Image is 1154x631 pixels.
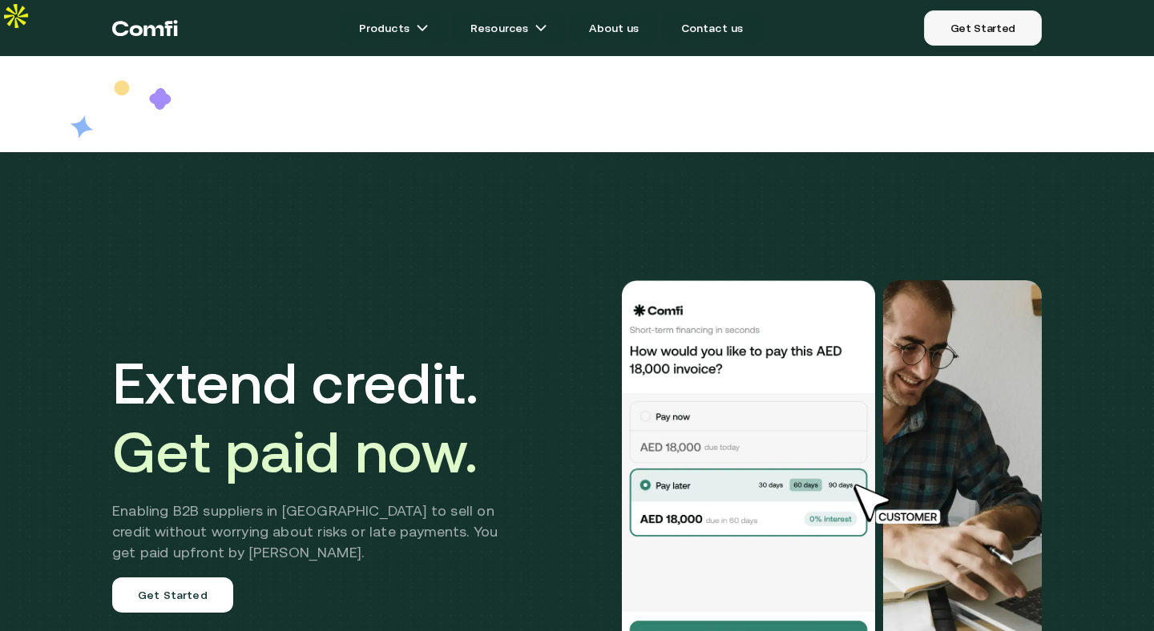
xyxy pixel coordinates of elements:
h2: Enabling B2B suppliers in [GEOGRAPHIC_DATA] to sell on credit without worrying about risks or lat... [112,500,522,563]
img: cursor [841,482,958,527]
a: Get Started [112,577,233,613]
h1: Extend credit. [112,348,522,486]
span: Get paid now. [112,419,478,484]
